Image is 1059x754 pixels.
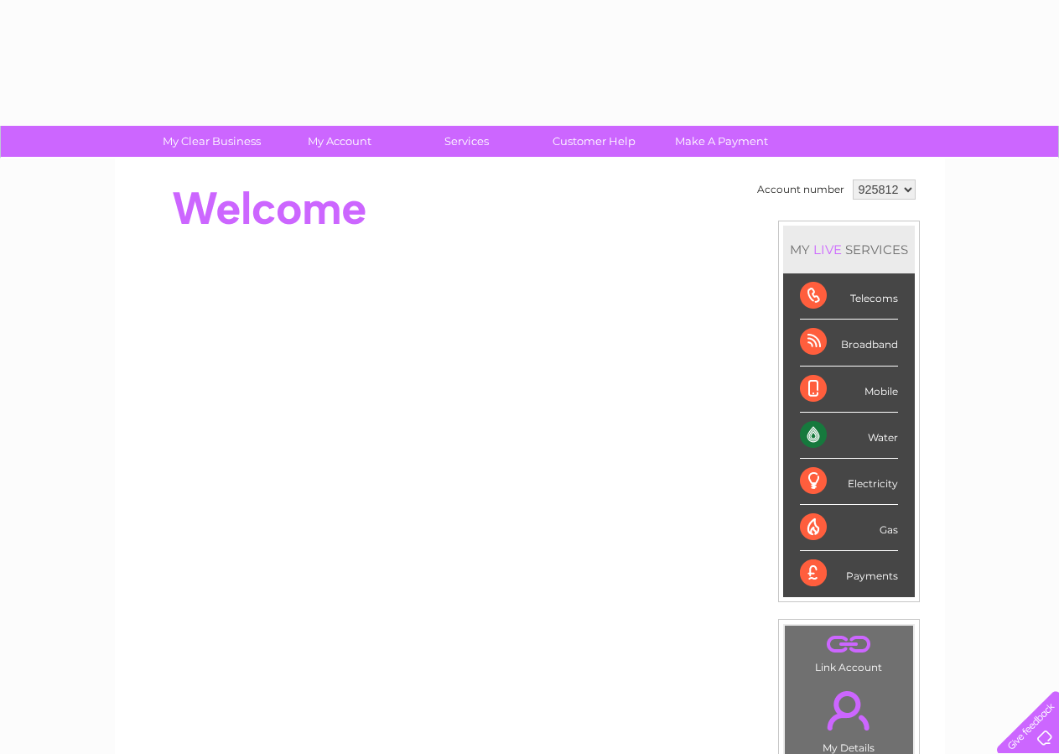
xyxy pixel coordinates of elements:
[800,367,898,413] div: Mobile
[800,413,898,459] div: Water
[800,273,898,320] div: Telecoms
[270,126,408,157] a: My Account
[800,320,898,366] div: Broadband
[800,459,898,505] div: Electricity
[789,630,909,659] a: .
[789,681,909,740] a: .
[753,175,849,204] td: Account number
[784,625,914,678] td: Link Account
[143,126,281,157] a: My Clear Business
[397,126,536,157] a: Services
[800,551,898,596] div: Payments
[652,126,791,157] a: Make A Payment
[800,505,898,551] div: Gas
[783,226,915,273] div: MY SERVICES
[525,126,663,157] a: Customer Help
[810,242,845,257] div: LIVE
